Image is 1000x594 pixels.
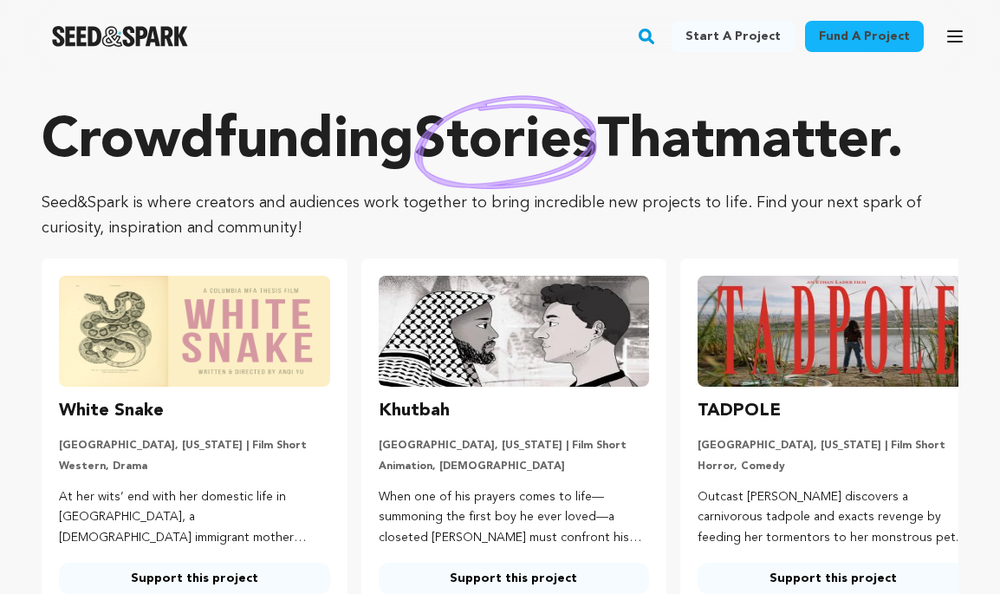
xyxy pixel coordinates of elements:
p: [GEOGRAPHIC_DATA], [US_STATE] | Film Short [379,439,650,453]
img: TADPOLE image [698,276,969,387]
img: Khutbah image [379,276,650,387]
a: Support this project [698,563,969,594]
a: Seed&Spark Homepage [52,26,188,47]
img: Seed&Spark Logo Dark Mode [52,26,188,47]
p: [GEOGRAPHIC_DATA], [US_STATE] | Film Short [698,439,969,453]
p: Seed&Spark is where creators and audiences work together to bring incredible new projects to life... [42,191,958,241]
p: [GEOGRAPHIC_DATA], [US_STATE] | Film Short [59,439,330,453]
p: Outcast [PERSON_NAME] discovers a carnivorous tadpole and exacts revenge by feeding her tormentor... [698,487,969,549]
h3: White Snake [59,397,164,425]
a: Start a project [672,21,795,52]
a: Support this project [59,563,330,594]
span: matter [714,114,886,170]
h3: TADPOLE [698,397,781,425]
p: Western, Drama [59,460,330,473]
p: Animation, [DEMOGRAPHIC_DATA] [379,460,650,473]
a: Fund a project [805,21,924,52]
p: At her wits’ end with her domestic life in [GEOGRAPHIC_DATA], a [DEMOGRAPHIC_DATA] immigrant moth... [59,487,330,549]
p: Crowdfunding that . [42,108,958,177]
img: hand sketched image [414,95,597,190]
p: When one of his prayers comes to life—summoning the first boy he ever loved—a closeted [PERSON_NA... [379,487,650,549]
a: Support this project [379,563,650,594]
h3: Khutbah [379,397,450,425]
p: Horror, Comedy [698,460,969,473]
img: White Snake image [59,276,330,387]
